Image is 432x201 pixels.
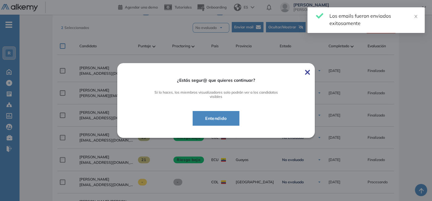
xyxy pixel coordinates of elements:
[134,78,298,83] span: ¿Estás segur@ que quieres continuar?
[401,172,432,201] div: Widget de chat
[154,90,278,99] span: Si lo haces, los miembros visualizadores solo podrán ver a los candidatos visibles
[200,115,232,122] span: Entendido
[193,111,239,126] button: Entendido
[329,12,417,27] div: Los emails fueron enviados exitosamente
[401,172,432,201] iframe: Chat Widget
[414,14,418,19] span: close
[305,70,310,75] img: Cerrar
